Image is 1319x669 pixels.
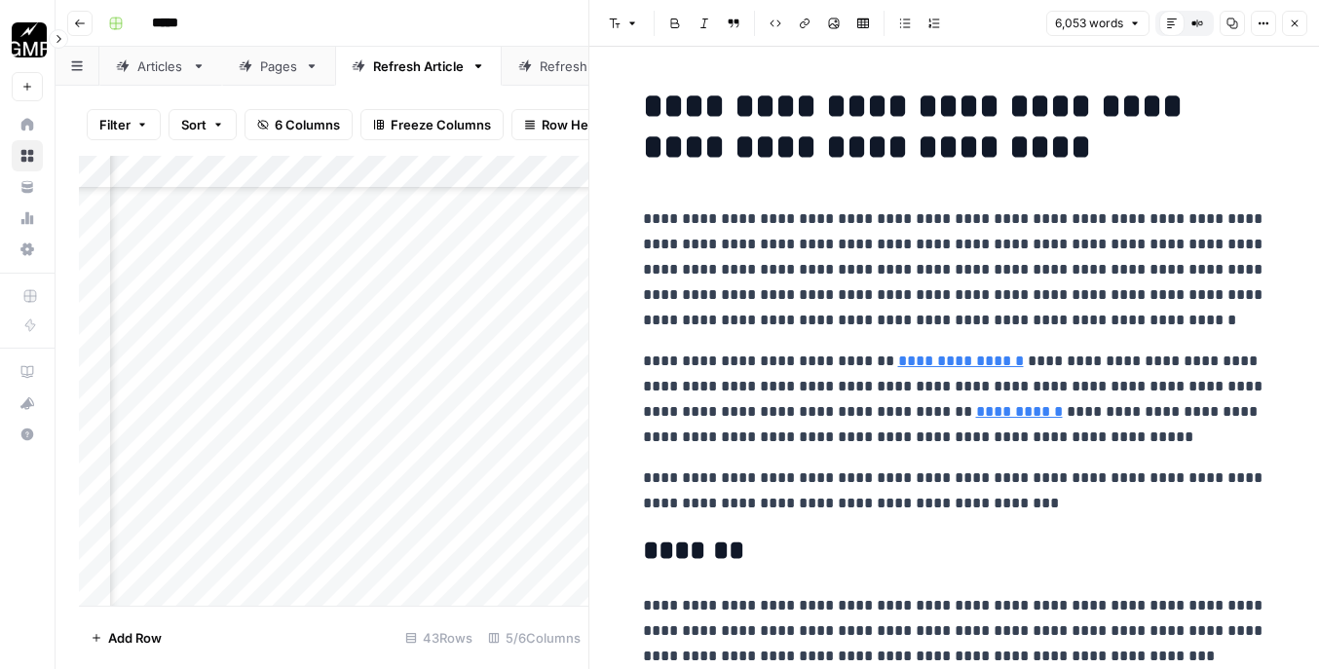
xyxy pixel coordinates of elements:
[12,356,43,388] a: AirOps Academy
[87,109,161,140] button: Filter
[12,203,43,234] a: Usage
[13,389,42,418] div: What's new?
[12,109,43,140] a: Home
[12,388,43,419] button: What's new?
[260,56,297,76] div: Pages
[222,47,335,86] a: Pages
[108,628,162,648] span: Add Row
[480,622,588,653] div: 5/6 Columns
[542,115,612,134] span: Row Height
[181,115,207,134] span: Sort
[245,109,353,140] button: 6 Columns
[12,234,43,265] a: Settings
[1046,11,1149,36] button: 6,053 words
[360,109,504,140] button: Freeze Columns
[335,47,502,86] a: Refresh Article
[169,109,237,140] button: Sort
[12,171,43,203] a: Your Data
[391,115,491,134] span: Freeze Columns
[373,56,464,76] div: Refresh Article
[12,16,43,64] button: Workspace: Growth Marketing Pro
[99,47,222,86] a: Articles
[12,22,47,57] img: Growth Marketing Pro Logo
[1055,15,1123,32] span: 6,053 words
[511,109,624,140] button: Row Height
[12,140,43,171] a: Browse
[397,622,480,653] div: 43 Rows
[275,115,340,134] span: 6 Columns
[79,622,173,653] button: Add Row
[12,419,43,450] button: Help + Support
[540,56,634,76] div: Refresh Outline
[502,47,672,86] a: Refresh Outline
[137,56,184,76] div: Articles
[99,115,131,134] span: Filter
